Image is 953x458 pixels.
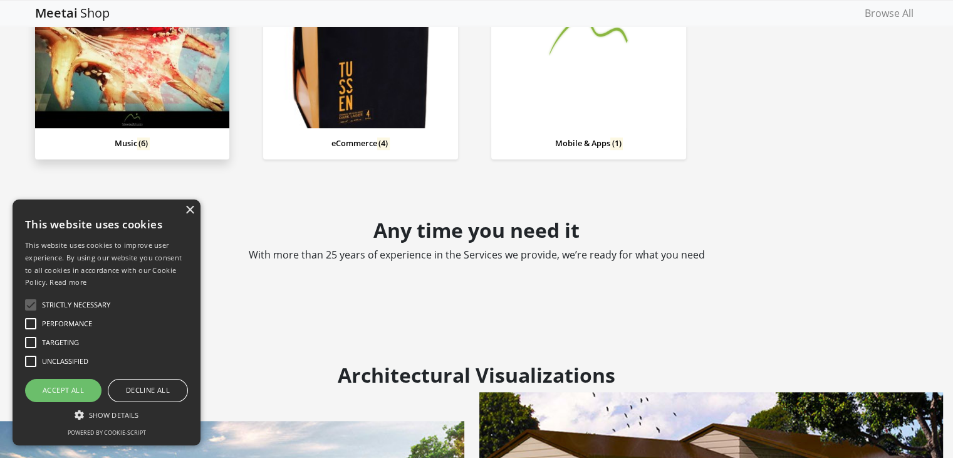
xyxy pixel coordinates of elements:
[49,277,86,287] a: Read more
[42,338,79,348] span: Targeting
[35,128,230,159] h2: Music
[491,128,686,159] h2: Mobile & Apps
[263,128,458,159] h2: eCommerce
[89,410,138,420] span: Show details
[108,379,188,402] div: Decline all
[610,137,623,150] mark: (1)
[377,137,390,150] mark: (4)
[42,319,92,329] span: Performance
[25,240,182,287] span: This website uses cookies to improve user experience. By using our website you consent to all coo...
[185,206,194,215] div: Close
[68,429,146,437] a: Powered by cookie-script
[42,356,88,367] span: Unclassified
[373,216,580,243] strong: Any time you need it
[137,137,150,150] mark: (6)
[78,7,110,19] div: Shop
[42,300,110,311] span: Strictly necessary
[25,379,102,402] div: Accept all
[338,361,615,388] strong: Architectural Visualizations
[35,7,78,19] div: Meetai
[35,7,110,19] a: Meetai Shop
[25,408,188,421] div: Show details
[860,1,919,26] a: Browse All
[25,209,188,239] div: This website uses cookies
